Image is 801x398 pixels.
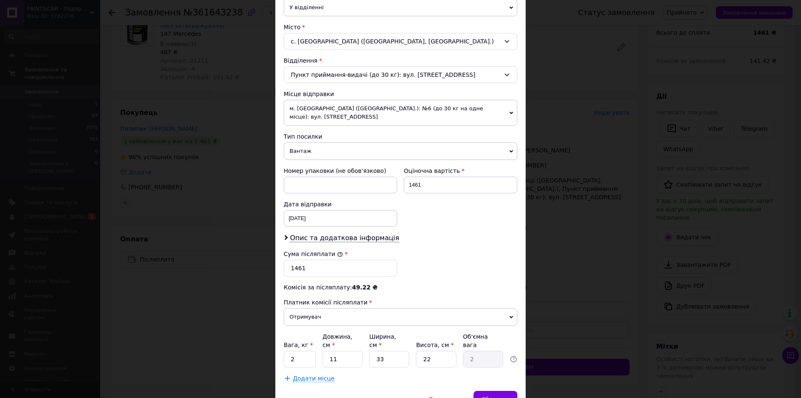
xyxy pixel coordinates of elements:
span: Вантаж [284,142,517,160]
span: Отримувач [284,308,517,326]
span: 49.22 ₴ [352,284,378,291]
span: Тип посилки [284,133,322,140]
label: Довжина, см [322,333,353,348]
label: Сума післяплати [284,251,343,257]
span: Платник комісії післяплати [284,299,368,306]
label: Вага, кг [284,342,313,348]
div: Пункт приймання-видачі (до 30 кг): вул. [STREET_ADDRESS] [284,66,517,83]
label: Ширина, см [369,333,396,348]
span: м. [GEOGRAPHIC_DATA] ([GEOGRAPHIC_DATA].): №6 (до 30 кг на одне місце): вул. [STREET_ADDRESS] [284,100,517,126]
div: Номер упаковки (не обов'язково) [284,167,397,175]
span: Місце відправки [284,91,334,97]
span: Опис та додаткова інформація [290,234,399,242]
div: Відділення [284,56,517,65]
label: Висота, см [416,342,453,348]
span: Додати місце [293,375,335,382]
div: Місто [284,23,517,31]
div: Дата відправки [284,200,397,208]
div: с. [GEOGRAPHIC_DATA] ([GEOGRAPHIC_DATA], [GEOGRAPHIC_DATA].) [284,33,517,50]
div: Об'ємна вага [463,332,503,349]
div: Комісія за післяплату: [284,283,517,292]
div: Оціночна вартість [404,167,517,175]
